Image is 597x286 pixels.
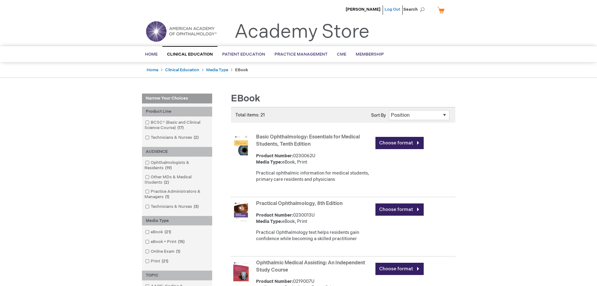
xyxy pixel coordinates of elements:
[231,202,251,222] img: Practical Ophthalmology, 8th Edition
[231,135,251,155] img: Basic Ophthalmology: Essentials for Medical Students, Tenth Edition
[144,258,171,264] a: Print21
[371,113,386,118] label: Sort By
[256,260,365,273] a: Ophthalmic Medical Assisting: An Independent Study Course
[256,279,293,284] strong: Product Number:
[256,229,372,242] div: Practical Ophthalmology text helps residents gain confidence while becoming a skilled practitioner
[175,249,182,254] span: 1
[256,153,293,159] strong: Product Number:
[375,137,424,149] a: Choose format
[235,67,248,73] strong: eBook
[256,212,372,225] div: 0230013U eBook, Print
[144,189,211,200] a: Practice Administrators & Managers1
[163,229,173,235] span: 21
[256,201,343,207] a: Practical Ophthalmology, 8th Edition
[176,239,186,244] span: 15
[144,174,211,186] a: Other MDs & Medical Students2
[256,159,282,165] strong: Media Type:
[346,7,380,12] a: [PERSON_NAME]
[256,134,360,147] a: Basic Ophthalmology: Essentials for Medical Students, Tenth Edition
[256,170,372,183] div: Practical ophthalmic information for medical students, primary care residents and physicians
[145,52,158,57] span: Home
[403,3,427,16] span: Search
[192,135,200,140] span: 2
[162,180,170,185] span: 2
[385,7,400,12] a: Log Out
[375,203,424,216] a: Choose format
[164,165,173,170] span: 19
[164,194,171,199] span: 1
[206,67,228,73] a: Media Type
[234,21,369,43] a: Academy Store
[356,52,384,57] span: Membership
[231,93,260,104] span: eBook
[144,229,174,235] a: eBook21
[142,107,212,116] div: Product Line
[144,239,187,245] a: eBook + Print15
[144,249,183,255] a: Online Exam1
[160,259,170,264] span: 21
[167,52,213,57] span: Clinical Education
[142,147,212,157] div: AUDIENCE
[256,153,372,165] div: 0230062U eBook, Print
[144,120,211,131] a: BCSC® (Basic and Clinical Science Course)17
[142,216,212,226] div: Media Type
[222,52,265,57] span: Patient Education
[142,271,212,280] div: TOPIC
[375,263,424,275] a: Choose format
[147,67,158,73] a: Home
[231,261,251,281] img: Ophthalmic Medical Assisting: An Independent Study Course
[144,204,201,210] a: Technicians & Nurses3
[235,112,265,118] span: Total items: 21
[256,219,282,224] strong: Media Type:
[275,52,327,57] span: Practice Management
[176,125,185,130] span: 17
[142,94,212,104] strong: Narrow Your Choices
[337,52,346,57] span: CME
[144,135,201,141] a: Technicians & Nurses2
[144,160,211,171] a: Ophthalmologists & Residents19
[256,213,293,218] strong: Product Number:
[165,67,199,73] a: Clinical Education
[192,204,200,209] span: 3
